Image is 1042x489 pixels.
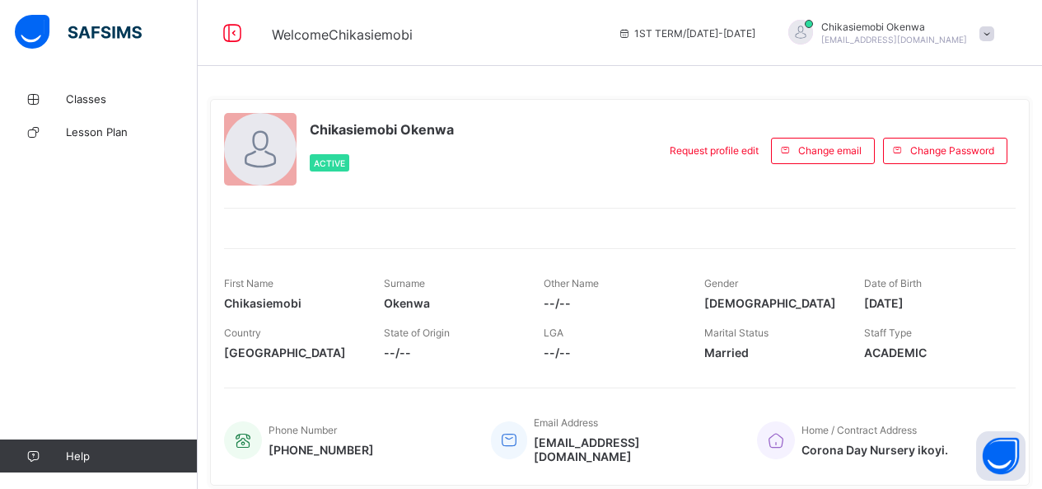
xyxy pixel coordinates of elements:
span: Married [704,346,839,360]
span: Corona Day Nursery ikoyi. [801,443,948,457]
span: Classes [66,92,198,106]
span: Change email [798,144,862,157]
img: safsims [15,15,142,49]
span: Country [224,327,261,339]
span: Gender [704,277,738,289]
span: --/-- [384,346,519,360]
span: Date of Birth [864,277,922,289]
span: ACADEMIC [864,346,999,360]
span: [EMAIL_ADDRESS][DOMAIN_NAME] [534,435,732,463]
span: [GEOGRAPHIC_DATA] [224,346,359,360]
span: Email Address [534,416,598,429]
span: Chikasiemobi [224,296,359,310]
span: [DEMOGRAPHIC_DATA] [704,296,839,310]
span: First Name [224,277,273,289]
span: session/term information [618,27,755,40]
span: Help [66,449,197,463]
span: Marital Status [704,327,769,339]
span: Active [314,158,345,168]
span: Home / Contract Address [801,424,917,436]
span: --/-- [544,296,679,310]
span: [PHONE_NUMBER] [269,443,374,457]
span: Okenwa [384,296,519,310]
span: --/-- [544,346,679,360]
span: Request profile edit [670,144,759,157]
span: Phone Number [269,424,337,436]
span: [EMAIL_ADDRESS][DOMAIN_NAME] [821,35,967,45]
span: State of Origin [384,327,450,339]
span: Chikasiemobi Okenwa [821,21,967,33]
span: Surname [384,277,425,289]
span: Welcome Chikasiemobi [272,26,413,43]
span: Lesson Plan [66,125,198,139]
span: Change Password [910,144,994,157]
span: Chikasiemobi Okenwa [310,121,454,138]
span: Staff Type [864,327,912,339]
span: LGA [544,327,563,339]
button: Open asap [976,431,1026,481]
span: Other Name [544,277,599,289]
div: ChikasiemobiOkenwa [772,20,1002,47]
span: [DATE] [864,296,999,310]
